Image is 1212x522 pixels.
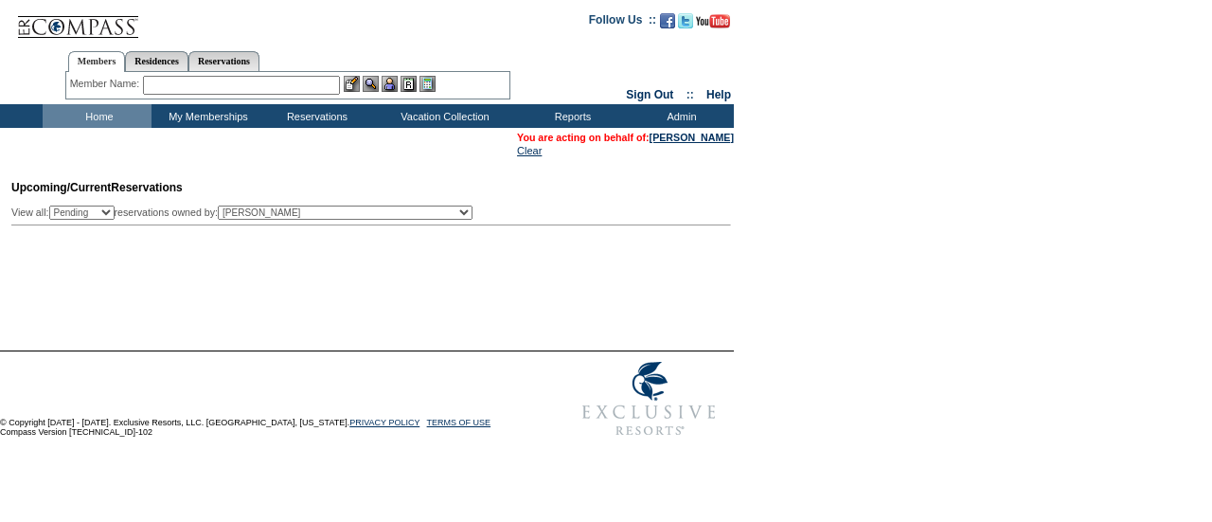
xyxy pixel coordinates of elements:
a: Residences [125,51,188,71]
td: Follow Us :: [589,11,656,34]
a: Help [706,88,731,101]
img: Exclusive Resorts [564,351,734,446]
img: Follow us on Twitter [678,13,693,28]
td: Vacation Collection [369,104,516,128]
a: TERMS OF USE [427,418,491,427]
div: Member Name: [70,76,143,92]
td: My Memberships [151,104,260,128]
td: Admin [625,104,734,128]
a: Become our fan on Facebook [660,19,675,30]
img: View [363,76,379,92]
a: PRIVACY POLICY [349,418,419,427]
a: Reservations [188,51,259,71]
a: Subscribe to our YouTube Channel [696,19,730,30]
img: Become our fan on Facebook [660,13,675,28]
a: [PERSON_NAME] [650,132,734,143]
img: Subscribe to our YouTube Channel [696,14,730,28]
a: Sign Out [626,88,673,101]
span: :: [686,88,694,101]
span: Reservations [11,181,183,194]
span: Upcoming/Current [11,181,111,194]
img: b_calculator.gif [419,76,436,92]
td: Home [43,104,151,128]
a: Members [68,51,126,72]
span: You are acting on behalf of: [517,132,734,143]
td: Reservations [260,104,369,128]
div: View all: reservations owned by: [11,206,481,220]
a: Clear [517,145,542,156]
a: Follow us on Twitter [678,19,693,30]
img: Reservations [401,76,417,92]
img: Impersonate [382,76,398,92]
td: Reports [516,104,625,128]
img: b_edit.gif [344,76,360,92]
